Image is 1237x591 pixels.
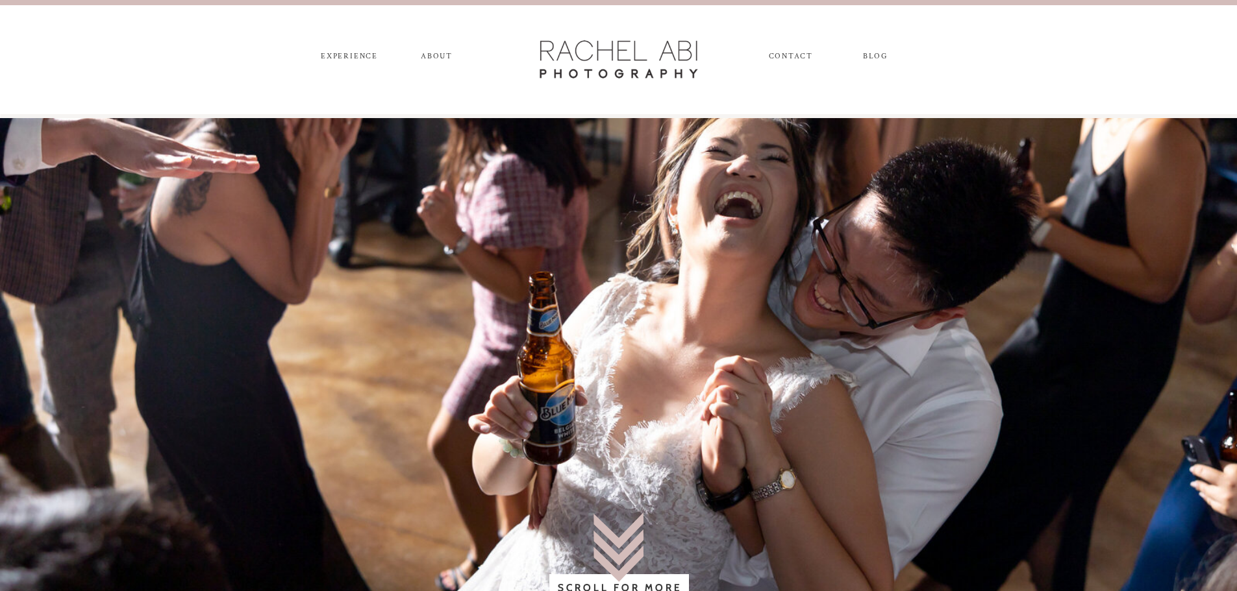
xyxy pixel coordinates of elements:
a: CONTACT [769,52,812,66]
a: experience [316,52,384,66]
a: ABOUT [419,52,455,66]
a: blog [852,52,899,66]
